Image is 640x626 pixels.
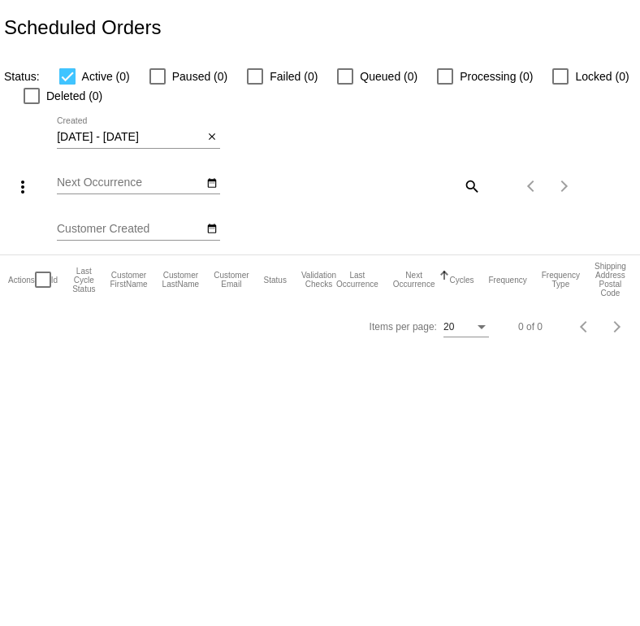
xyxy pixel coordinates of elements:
[461,173,481,198] mat-icon: search
[488,275,526,285] button: Change sorting for Frequency
[4,16,161,39] h2: Scheduled Orders
[13,177,32,197] mat-icon: more_vert
[72,267,95,293] button: Change sorting for LastProcessingCycleId
[206,223,218,236] mat-icon: date_range
[542,271,580,289] button: Change sorting for FrequencyType
[336,271,378,289] button: Change sorting for LastOccurrenceUtc
[516,170,548,202] button: Previous page
[172,67,227,86] span: Paused (0)
[360,67,417,86] span: Queued (0)
[443,321,454,333] span: 20
[595,262,626,298] button: Change sorting for ShippingPostcode
[110,271,147,289] button: Change sorting for CustomerFirstName
[569,311,601,343] button: Previous page
[162,271,200,289] button: Change sorting for CustomerLastName
[206,177,218,190] mat-icon: date_range
[214,271,249,289] button: Change sorting for CustomerEmail
[206,131,218,144] mat-icon: close
[460,67,533,86] span: Processing (0)
[4,70,40,83] span: Status:
[601,311,634,343] button: Next page
[46,86,102,106] span: Deleted (0)
[57,176,203,189] input: Next Occurrence
[370,321,437,333] div: Items per page:
[449,275,474,285] button: Change sorting for Cycles
[548,170,581,202] button: Next page
[57,223,203,236] input: Customer Created
[301,255,336,304] mat-header-cell: Validation Checks
[270,67,318,86] span: Failed (0)
[518,321,543,333] div: 0 of 0
[82,67,130,86] span: Active (0)
[393,271,435,289] button: Change sorting for NextOccurrenceUtc
[51,275,58,285] button: Change sorting for Id
[264,275,287,285] button: Change sorting for Status
[443,322,489,333] mat-select: Items per page:
[8,255,35,304] mat-header-cell: Actions
[57,131,203,144] input: Created
[575,67,629,86] span: Locked (0)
